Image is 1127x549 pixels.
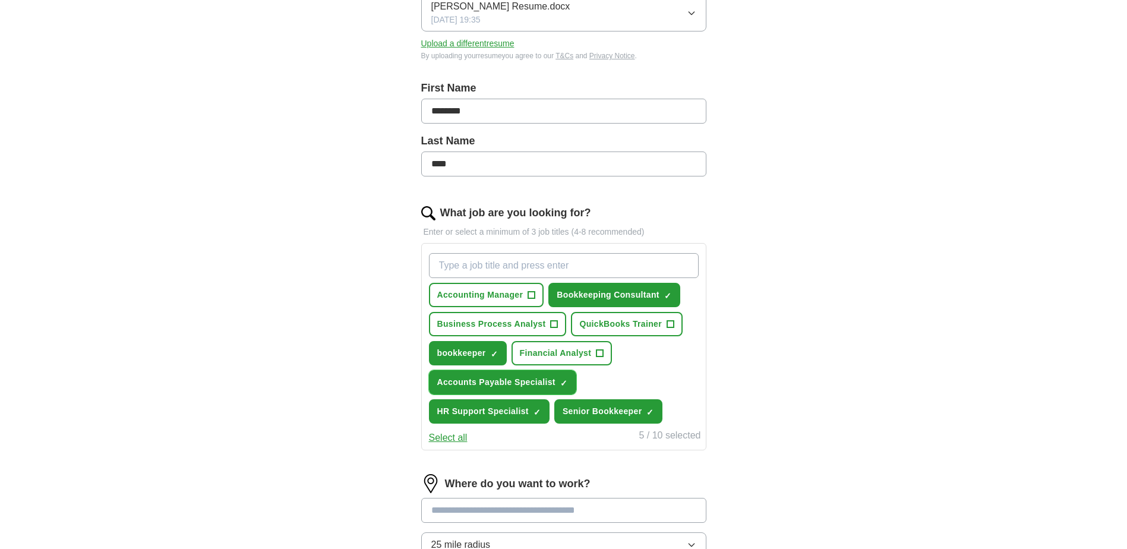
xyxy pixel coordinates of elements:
[440,205,591,221] label: What job are you looking for?
[437,318,546,330] span: Business Process Analyst
[421,37,514,50] button: Upload a differentresume
[421,51,706,61] div: By uploading your resume you agree to our and .
[429,312,567,336] button: Business Process Analyst
[429,431,468,445] button: Select all
[421,206,435,220] img: search.png
[437,289,523,301] span: Accounting Manager
[429,253,699,278] input: Type a job title and press enter
[557,289,659,301] span: Bookkeeping Consultant
[533,408,541,417] span: ✓
[491,349,498,359] span: ✓
[555,52,573,60] a: T&Cs
[437,376,555,389] span: Accounts Payable Specialist
[421,474,440,493] img: location.png
[429,399,550,424] button: HR Support Specialist✓
[512,341,613,365] button: Financial Analyst
[560,378,567,388] span: ✓
[571,312,683,336] button: QuickBooks Trainer
[429,341,507,365] button: bookkeeper✓
[421,226,706,238] p: Enter or select a minimum of 3 job titles (4-8 recommended)
[554,399,663,424] button: Senior Bookkeeper✓
[639,428,700,445] div: 5 / 10 selected
[437,347,486,359] span: bookkeeper
[664,291,671,301] span: ✓
[589,52,635,60] a: Privacy Notice
[548,283,680,307] button: Bookkeeping Consultant✓
[437,405,529,418] span: HR Support Specialist
[520,347,592,359] span: Financial Analyst
[579,318,662,330] span: QuickBooks Trainer
[429,283,544,307] button: Accounting Manager
[429,370,576,395] button: Accounts Payable Specialist✓
[646,408,654,417] span: ✓
[431,14,481,26] span: [DATE] 19:35
[445,476,591,492] label: Where do you want to work?
[563,405,642,418] span: Senior Bookkeeper
[421,133,706,149] label: Last Name
[421,80,706,96] label: First Name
